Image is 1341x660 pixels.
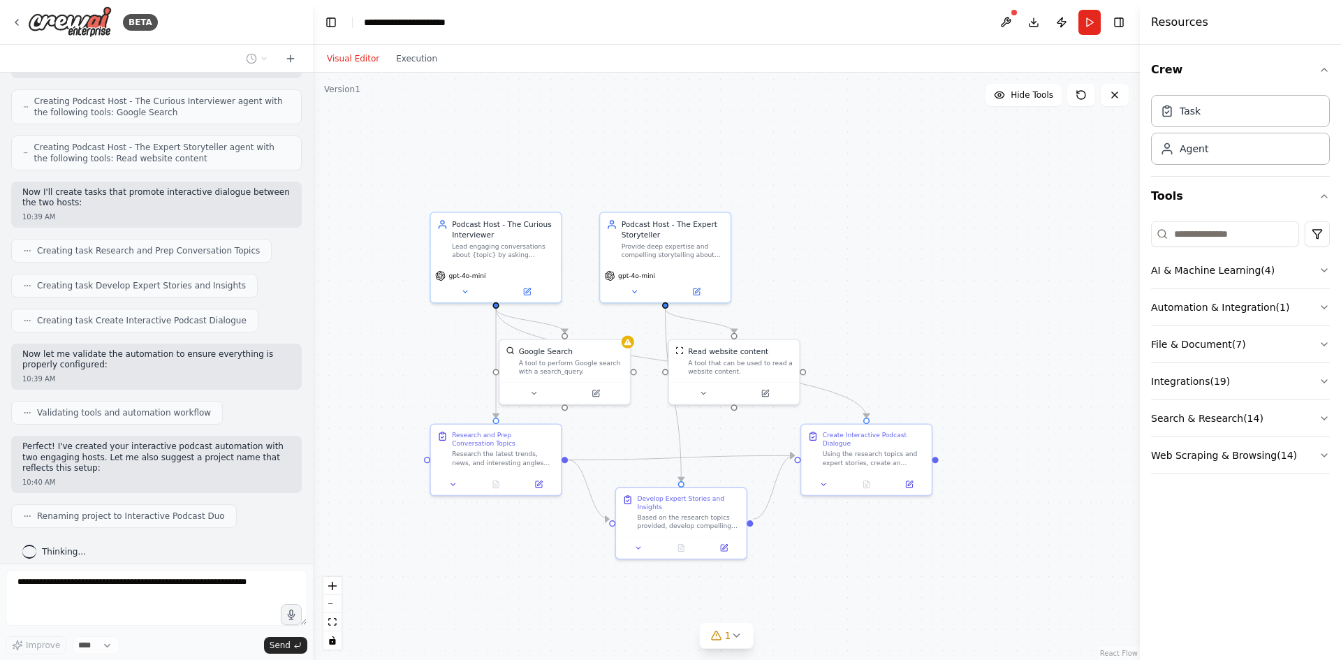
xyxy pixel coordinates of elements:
div: Task [1180,104,1201,118]
h4: Resources [1151,14,1208,31]
span: Creating task Develop Expert Stories and Insights [37,280,246,291]
button: Hide right sidebar [1109,13,1129,32]
button: Start a new chat [279,50,302,67]
g: Edge from a85a7b4f-4fd6-4f3f-9ce9-5e0d22f243b1 to 0dccb427-cf30-4444-a59a-93e5e3044433 [490,309,501,418]
g: Edge from 0dccb427-cf30-4444-a59a-93e5e3044433 to 2088c4d6-1084-4f5c-a9e8-dc8eef47967c [568,450,794,465]
button: Open in side panel [735,387,796,399]
div: Provide deep expertise and compelling storytelling about {topic} while engaging in dynamic conver... [622,242,724,259]
div: Podcast Host - The Curious InterviewerLead engaging conversations about {topic} by asking thought... [430,212,562,303]
span: Creating task Create Interactive Podcast Dialogue [37,315,247,326]
button: toggle interactivity [323,631,342,650]
g: Edge from 80b8e710-bdcb-484e-8a5e-f55261785860 to e73d9761-0b2e-4555-9620-b32e3613cfa1 [660,309,740,333]
div: Lead engaging conversations about {topic} by asking thoughtful questions, sharing insights, and m... [452,242,555,259]
div: SerplyWebSearchToolGoogle SearchA tool to perform Google search with a search_query. [499,339,631,405]
img: SerplyWebSearchTool [506,346,514,355]
span: Creating task Research and Prep Conversation Topics [37,245,260,256]
div: A tool to perform Google search with a search_query. [519,359,624,376]
div: Develop Expert Stories and InsightsBased on the research topics provided, develop compelling stor... [615,487,747,559]
div: Tools [1151,216,1330,485]
button: Integrations(19) [1151,363,1330,399]
span: Improve [26,640,60,651]
button: Send [264,637,307,654]
button: Visual Editor [318,50,388,67]
button: Open in side panel [497,286,557,298]
div: 10:39 AM [22,374,291,384]
div: A tool that can be used to read a website content. [688,359,793,376]
div: Create Interactive Podcast Dialogue [823,431,925,448]
p: Perfect! I've created your interactive podcast automation with two engaging hosts. Let me also su... [22,441,291,474]
span: Renaming project to Interactive Podcast Duo [37,511,225,522]
div: Using the research topics and expert stories, create an engaging podcast conversation script that... [823,450,925,467]
div: Based on the research topics provided, develop compelling stories, case studies, and expert insig... [637,513,740,530]
div: React Flow controls [323,577,342,650]
button: 1 [700,623,754,649]
span: Creating Podcast Host - The Expert Storyteller agent with the following tools: Read website content [34,142,290,164]
span: gpt-4o-mini [618,272,655,280]
button: No output available [844,478,888,490]
div: Research and Prep Conversation Topics [452,431,555,448]
button: Tools [1151,177,1330,216]
nav: breadcrumb [364,15,469,29]
div: Google Search [519,346,573,357]
button: Hide left sidebar [321,13,341,32]
div: Research the latest trends, news, and interesting angles about {topic}. Find compelling stories, ... [452,450,555,467]
button: No output available [474,478,518,490]
span: 1 [725,629,731,643]
div: Podcast Host - The Curious Interviewer [452,219,555,240]
button: Execution [388,50,446,67]
button: Crew [1151,50,1330,89]
g: Edge from a85a7b4f-4fd6-4f3f-9ce9-5e0d22f243b1 to 2088c4d6-1084-4f5c-a9e8-dc8eef47967c [490,309,872,418]
div: Version 1 [324,84,360,95]
button: Hide Tools [985,84,1062,106]
a: React Flow attribution [1100,650,1138,657]
div: Create Interactive Podcast DialogueUsing the research topics and expert stories, create an engagi... [800,423,932,496]
g: Edge from 448a90f8-7fc2-4585-88ac-1e349a74baf1 to 2088c4d6-1084-4f5c-a9e8-dc8eef47967c [753,450,794,525]
button: File & Document(7) [1151,326,1330,362]
div: Develop Expert Stories and Insights [637,494,740,511]
div: BETA [123,14,158,31]
div: Read website content [688,346,768,357]
button: Open in side panel [891,478,928,490]
button: Open in side panel [705,541,742,554]
span: Hide Tools [1011,89,1053,101]
button: Search & Research(14) [1151,400,1330,437]
button: Switch to previous chat [240,50,274,67]
button: Automation & Integration(1) [1151,289,1330,325]
span: Validating tools and automation workflow [37,407,211,418]
button: Click to speak your automation idea [281,604,302,625]
button: zoom out [323,595,342,613]
g: Edge from a85a7b4f-4fd6-4f3f-9ce9-5e0d22f243b1 to a868f936-1e7b-442d-9124-1a54de70c872 [490,309,570,333]
img: ScrapeWebsiteTool [675,346,684,355]
button: AI & Machine Learning(4) [1151,252,1330,288]
span: Thinking... [42,546,86,557]
button: fit view [323,613,342,631]
p: Now let me validate the automation to ensure everything is properly configured: [22,349,291,371]
img: Logo [28,6,112,38]
div: Research and Prep Conversation TopicsResearch the latest trends, news, and interesting angles abo... [430,423,562,496]
span: gpt-4o-mini [449,272,486,280]
span: Creating Podcast Host - The Curious Interviewer agent with the following tools: Google Search [34,96,290,118]
div: 10:39 AM [22,212,291,222]
button: Open in side panel [520,478,557,490]
div: Agent [1180,142,1208,156]
g: Edge from 0dccb427-cf30-4444-a59a-93e5e3044433 to 448a90f8-7fc2-4585-88ac-1e349a74baf1 [568,455,609,525]
div: ScrapeWebsiteToolRead website contentA tool that can be used to read a website content. [668,339,800,405]
button: zoom in [323,577,342,595]
button: Web Scraping & Browsing(14) [1151,437,1330,474]
span: Send [270,640,291,651]
div: Podcast Host - The Expert Storyteller [622,219,724,240]
button: Open in side panel [566,387,626,399]
div: 10:40 AM [22,477,291,487]
p: Now I'll create tasks that promote interactive dialogue between the two hosts: [22,187,291,209]
g: Edge from 80b8e710-bdcb-484e-8a5e-f55261785860 to 448a90f8-7fc2-4585-88ac-1e349a74baf1 [660,309,687,481]
button: No output available [659,541,703,554]
div: Crew [1151,89,1330,176]
button: Improve [6,636,66,654]
div: Podcast Host - The Expert StorytellerProvide deep expertise and compelling storytelling about {to... [599,212,731,303]
button: Open in side panel [666,286,726,298]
